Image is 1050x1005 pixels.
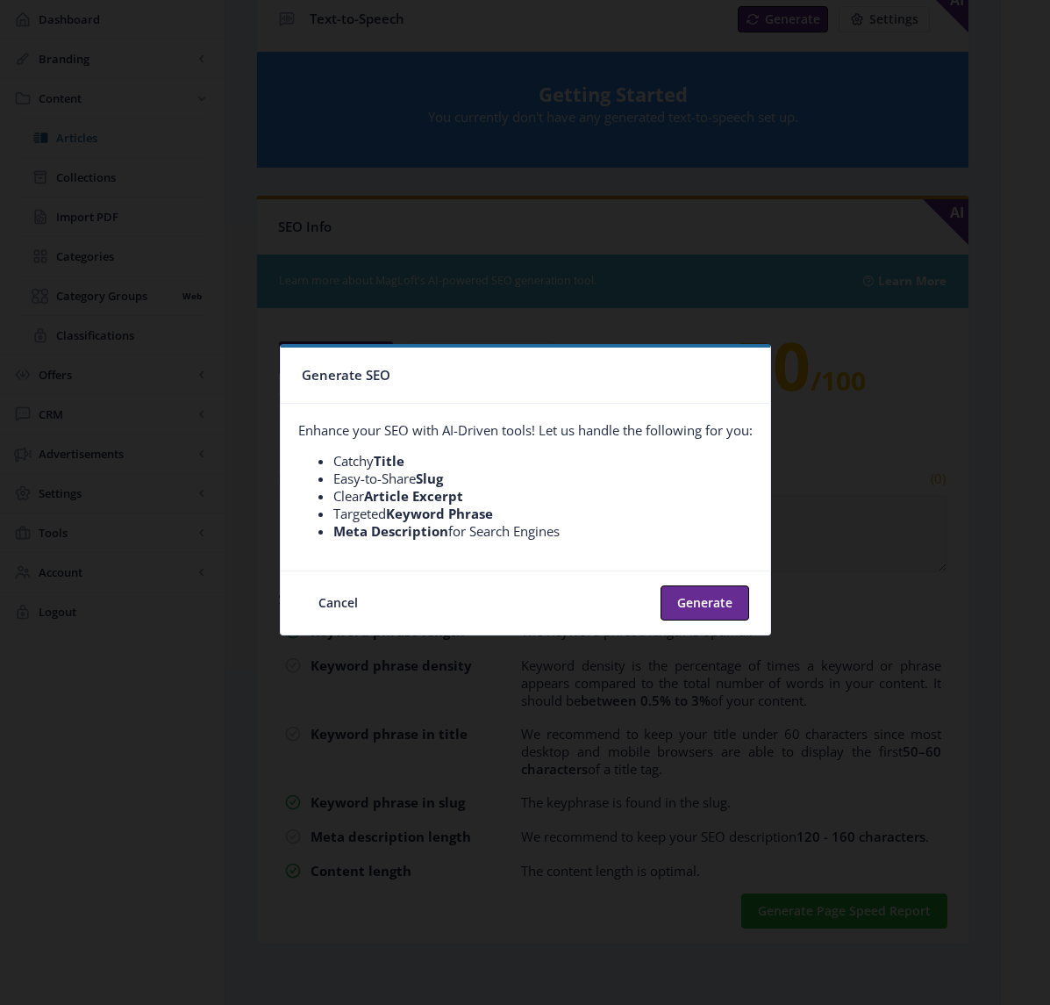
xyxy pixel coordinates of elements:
span: Generate SEO [302,362,390,389]
b: Meta Description [333,522,448,540]
span: Enhance your SEO with AI-Driven tools! Let us handle the following for you: [298,421,753,439]
b: Article Excerpt [364,487,463,505]
li: Targeted [333,505,753,522]
b: Slug [416,470,443,487]
b: Title [374,452,404,470]
li: Clear [333,487,753,505]
b: Keyword Phrase [386,505,493,522]
li: Easy-to-Share [333,470,753,487]
button: Cancel [302,585,375,621]
li: Catchy [333,452,753,470]
li: for Search Engines [333,522,753,540]
button: Generate [661,585,749,621]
